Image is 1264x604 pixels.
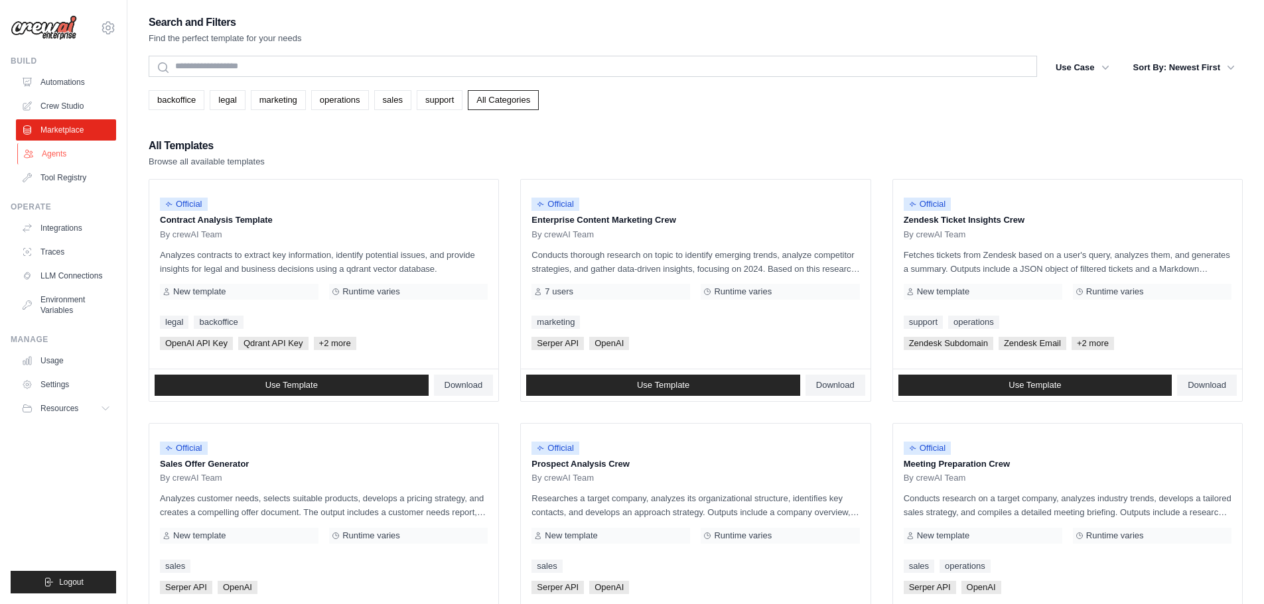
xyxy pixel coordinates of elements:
[160,229,222,240] span: By crewAI Team
[160,337,233,350] span: OpenAI API Key
[531,316,580,329] a: marketing
[16,119,116,141] a: Marketplace
[917,530,969,541] span: New template
[59,577,84,587] span: Logout
[16,167,116,188] a: Tool Registry
[545,530,597,541] span: New template
[160,213,488,227] p: Contract Analysis Template
[531,473,594,483] span: By crewAI Team
[714,286,772,297] span: Runtime varies
[816,380,855,391] span: Download
[1048,56,1117,80] button: Use Case
[160,473,222,483] span: By crewAI Team
[531,198,579,211] span: Official
[904,442,951,455] span: Official
[468,90,539,110] a: All Categories
[11,571,116,593] button: Logout
[160,442,208,455] span: Official
[904,581,956,594] span: Serper API
[17,143,117,164] a: Agents
[16,265,116,286] a: LLM Connections
[149,137,265,155] h2: All Templates
[1177,375,1237,396] a: Download
[11,15,77,40] img: Logo
[434,375,494,396] a: Download
[714,530,772,541] span: Runtime varies
[1198,540,1264,604] div: Widget de chat
[1125,56,1243,80] button: Sort By: Newest First
[531,213,859,227] p: Enterprise Content Marketing Crew
[445,380,483,391] span: Download
[904,248,1231,276] p: Fetches tickets from Zendesk based on a user's query, analyzes them, and generates a summary. Out...
[904,316,943,329] a: support
[149,13,302,32] h2: Search and Filters
[210,90,245,110] a: legal
[589,581,629,594] span: OpenAI
[16,398,116,419] button: Resources
[961,581,1001,594] span: OpenAI
[1188,380,1226,391] span: Download
[1009,380,1061,391] span: Use Template
[898,375,1172,396] a: Use Template
[311,90,369,110] a: operations
[218,581,257,594] span: OpenAI
[155,375,429,396] a: Use Template
[40,403,78,414] span: Resources
[238,337,309,350] span: Qdrant API Key
[1198,540,1264,604] iframe: Chat Widget
[16,289,116,321] a: Environment Variables
[160,457,488,471] p: Sales Offer Generator
[149,32,302,45] p: Find the perfect template for your needs
[948,316,999,329] a: operations
[173,286,226,297] span: New template
[1072,337,1114,350] span: +2 more
[11,56,116,66] div: Build
[545,286,573,297] span: 7 users
[589,337,629,350] span: OpenAI
[904,198,951,211] span: Official
[531,457,859,471] p: Prospect Analysis Crew
[940,560,991,573] a: operations
[904,337,993,350] span: Zendesk Subdomain
[904,229,966,240] span: By crewAI Team
[160,560,190,573] a: sales
[917,286,969,297] span: New template
[265,380,318,391] span: Use Template
[149,155,265,168] p: Browse all available templates
[531,560,562,573] a: sales
[531,229,594,240] span: By crewAI Team
[806,375,865,396] a: Download
[342,530,400,541] span: Runtime varies
[526,375,800,396] a: Use Template
[173,530,226,541] span: New template
[16,95,116,117] a: Crew Studio
[11,334,116,345] div: Manage
[160,316,188,329] a: legal
[149,90,204,110] a: backoffice
[531,442,579,455] span: Official
[16,72,116,93] a: Automations
[16,350,116,371] a: Usage
[904,491,1231,519] p: Conducts research on a target company, analyzes industry trends, develops a tailored sales strate...
[160,581,212,594] span: Serper API
[999,337,1066,350] span: Zendesk Email
[904,473,966,483] span: By crewAI Team
[637,380,689,391] span: Use Template
[16,241,116,263] a: Traces
[374,90,411,110] a: sales
[160,248,488,276] p: Analyzes contracts to extract key information, identify potential issues, and provide insights fo...
[16,374,116,395] a: Settings
[16,217,116,239] a: Integrations
[904,457,1231,471] p: Meeting Preparation Crew
[342,286,400,297] span: Runtime varies
[904,213,1231,227] p: Zendesk Ticket Insights Crew
[531,491,859,519] p: Researches a target company, analyzes its organizational structure, identifies key contacts, and ...
[531,581,584,594] span: Serper API
[417,90,462,110] a: support
[904,560,934,573] a: sales
[251,90,306,110] a: marketing
[160,491,488,519] p: Analyzes customer needs, selects suitable products, develops a pricing strategy, and creates a co...
[1086,286,1144,297] span: Runtime varies
[314,337,356,350] span: +2 more
[194,316,243,329] a: backoffice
